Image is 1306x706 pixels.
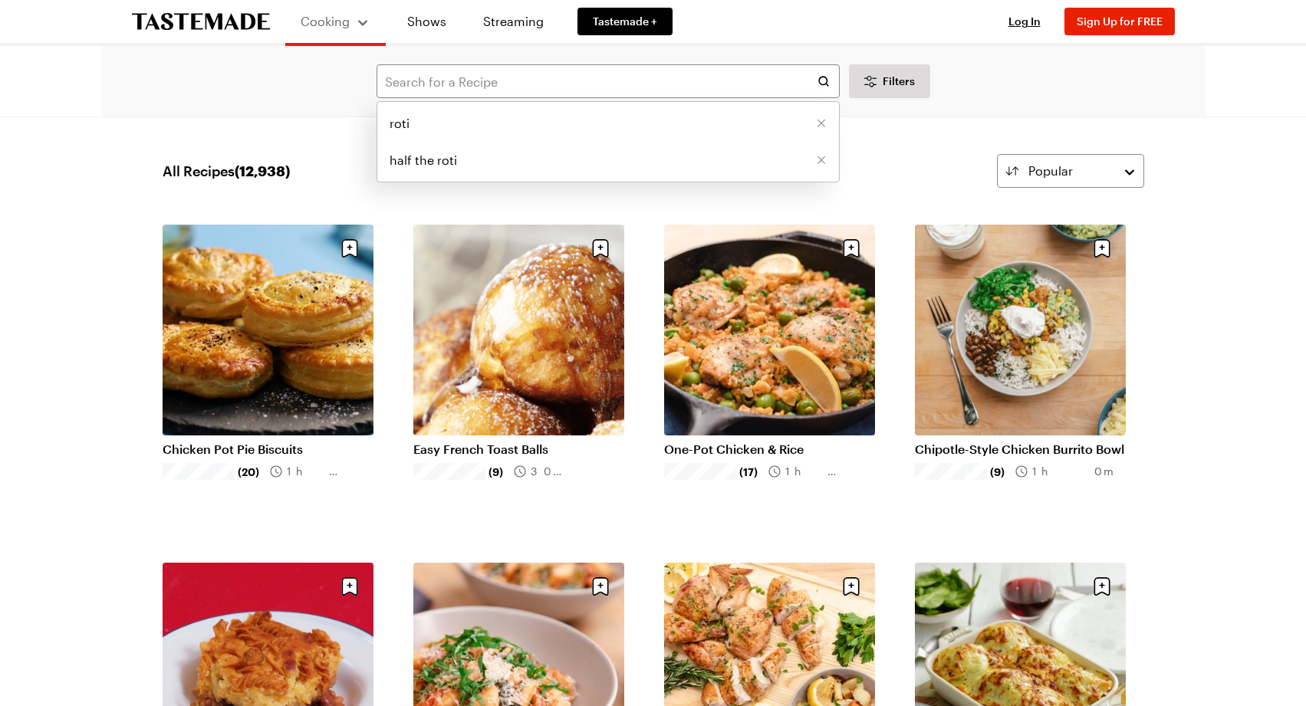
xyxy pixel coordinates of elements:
[883,74,915,89] span: Filters
[664,442,875,457] a: One-Pot Chicken & Rice
[586,234,615,263] button: Save recipe
[301,14,350,28] span: Cooking
[235,163,290,179] span: ( 12,938 )
[335,234,364,263] button: Save recipe
[577,8,673,35] a: Tastemade +
[997,154,1144,188] button: Popular
[390,114,410,133] span: roti
[1064,8,1175,35] button: Sign Up for FREE
[1077,15,1163,28] span: Sign Up for FREE
[837,572,866,601] button: Save recipe
[837,234,866,263] button: Save recipe
[994,14,1055,29] button: Log In
[586,572,615,601] button: Save recipe
[163,160,290,182] span: All Recipes
[849,64,930,98] button: Desktop filters
[413,442,624,457] a: Easy French Toast Balls
[816,118,827,129] button: Remove [object Object]
[377,64,840,98] input: Search for a Recipe
[1008,15,1041,28] span: Log In
[593,14,657,29] span: Tastemade +
[301,6,370,37] button: Cooking
[1028,162,1073,180] span: Popular
[335,572,364,601] button: Save recipe
[816,155,827,166] button: Remove [object Object]
[163,442,373,457] a: Chicken Pot Pie Biscuits
[1087,572,1117,601] button: Save recipe
[1087,234,1117,263] button: Save recipe
[390,151,457,169] span: half the roti
[132,13,270,31] a: To Tastemade Home Page
[915,442,1126,457] a: Chipotle-Style Chicken Burrito Bowl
